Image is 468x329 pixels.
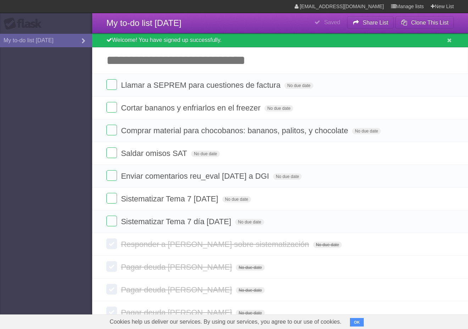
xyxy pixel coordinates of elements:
span: No due date [352,128,381,134]
span: Pagar deuda [PERSON_NAME] [121,263,234,271]
span: Responder a [PERSON_NAME] sobre sistematización [121,240,311,249]
span: No due date [191,151,220,157]
span: Comprar material para chocobanos: bananos, palitos, y chocolate [121,126,350,135]
b: Saved [324,19,340,25]
span: No due date [284,82,313,89]
div: Welcome! You have signed up successfully. [92,33,468,47]
span: No due date [313,242,342,248]
button: OK [350,318,364,327]
label: Done [106,261,117,272]
span: Llamar a SEPREM para cuestiones de factura [121,81,282,90]
span: No due date [236,287,264,293]
b: Share List [363,20,388,26]
label: Done [106,125,117,135]
label: Done [106,284,117,295]
span: My to-do list [DATE] [106,18,182,28]
label: Done [106,170,117,181]
label: Done [106,238,117,249]
label: Done [106,307,117,317]
span: No due date [236,264,264,271]
span: Enviar comentarios reu_eval [DATE] a DGI [121,172,271,180]
span: Pagar deuda [PERSON_NAME] [121,308,234,317]
span: Saldar omisos SAT [121,149,189,158]
span: No due date [273,173,302,180]
span: No due date [236,310,264,316]
label: Done [106,216,117,226]
label: Done [106,147,117,158]
span: Pagar deuda [PERSON_NAME] [121,285,234,294]
div: Flask [4,17,46,30]
span: No due date [222,196,251,203]
b: Clone This List [411,20,448,26]
span: Sistematizar Tema 7 día [DATE] [121,217,233,226]
label: Done [106,79,117,90]
span: No due date [264,105,293,112]
span: Cortar bananos y enfriarlos en el freezer [121,103,262,112]
button: Share List [347,16,394,29]
label: Done [106,102,117,113]
span: Cookies help us deliver our services. By using our services, you agree to our use of cookies. [102,315,349,329]
button: Clone This List [395,16,454,29]
span: Sistematizar Tema 7 [DATE] [121,194,220,203]
label: Done [106,193,117,204]
span: No due date [235,219,264,225]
